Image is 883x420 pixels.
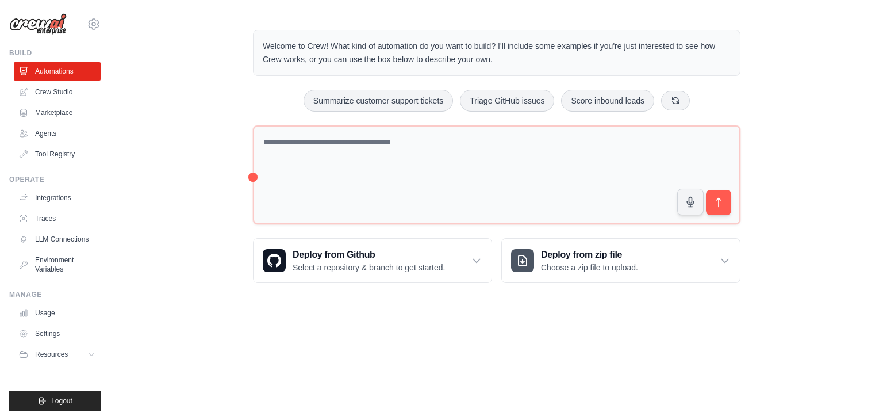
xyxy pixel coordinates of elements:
span: Resources [35,350,68,359]
a: Tool Registry [14,145,101,163]
a: Agents [14,124,101,143]
span: Logout [51,396,72,406]
a: Integrations [14,189,101,207]
a: Crew Studio [14,83,101,101]
button: Resources [14,345,101,364]
img: Logo [9,13,67,35]
button: Logout [9,391,101,411]
a: Marketplace [14,104,101,122]
div: Build [9,48,101,58]
a: Settings [14,324,101,343]
a: LLM Connections [14,230,101,249]
p: Choose a zip file to upload. [541,262,638,273]
p: Welcome to Crew! What kind of automation do you want to build? I'll include some examples if you'... [263,40,731,66]
button: Score inbound leads [561,90,654,112]
a: Automations [14,62,101,81]
a: Environment Variables [14,251,101,278]
a: Traces [14,209,101,228]
a: Usage [14,304,101,322]
button: Triage GitHub issues [460,90,554,112]
div: Manage [9,290,101,299]
h3: Deploy from zip file [541,248,638,262]
h3: Deploy from Github [293,248,445,262]
p: Select a repository & branch to get started. [293,262,445,273]
button: Summarize customer support tickets [304,90,453,112]
div: Operate [9,175,101,184]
